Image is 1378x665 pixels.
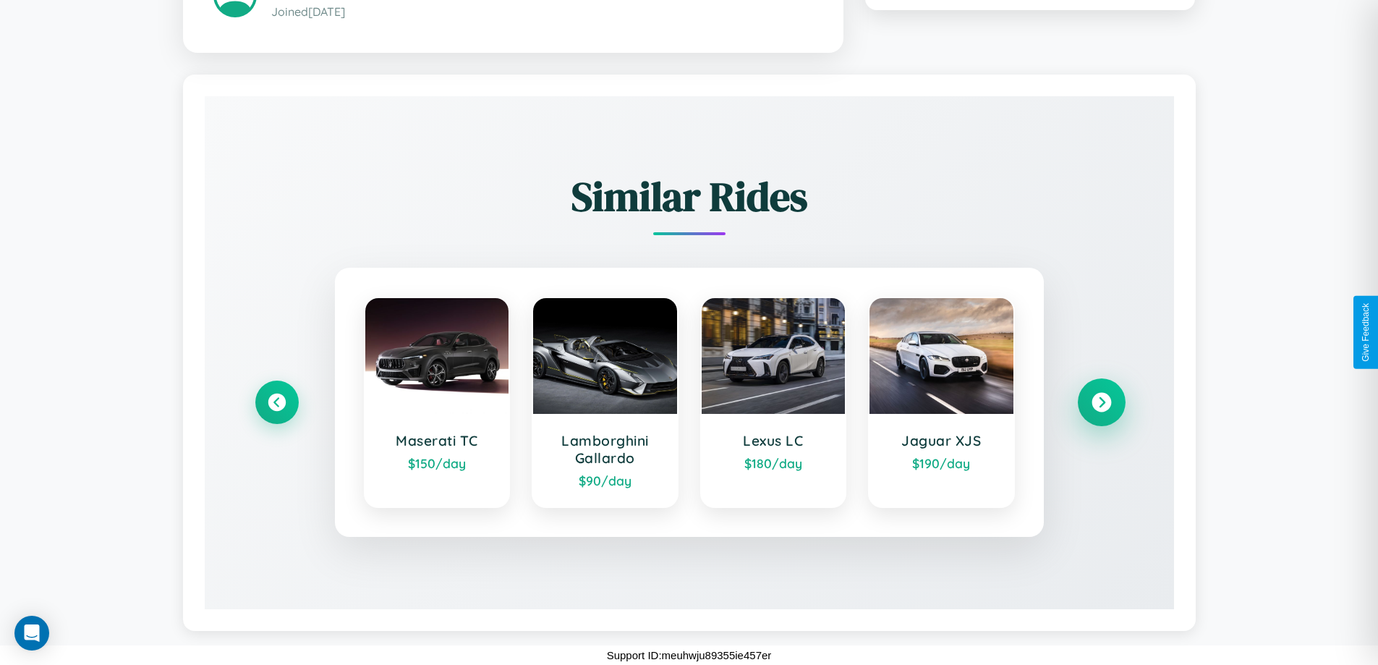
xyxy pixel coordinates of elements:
[255,169,1123,224] h2: Similar Rides
[868,297,1015,508] a: Jaguar XJS$190/day
[364,297,511,508] a: Maserati TC$150/day
[884,455,999,471] div: $ 190 /day
[716,455,831,471] div: $ 180 /day
[380,455,495,471] div: $ 150 /day
[271,1,813,22] p: Joined [DATE]
[716,432,831,449] h3: Lexus LC
[14,616,49,651] div: Open Intercom Messenger
[607,645,772,665] p: Support ID: meuhwju89355ie457er
[548,473,663,488] div: $ 90 /day
[700,297,847,508] a: Lexus LC$180/day
[1361,303,1371,362] div: Give Feedback
[884,432,999,449] h3: Jaguar XJS
[380,432,495,449] h3: Maserati TC
[532,297,679,508] a: Lamborghini Gallardo$90/day
[548,432,663,467] h3: Lamborghini Gallardo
